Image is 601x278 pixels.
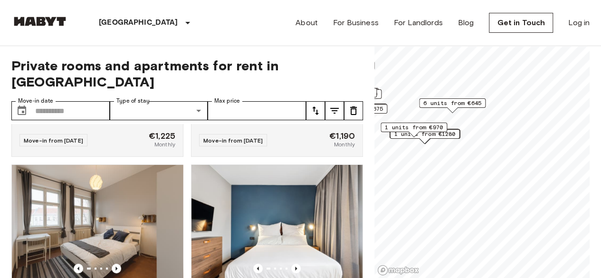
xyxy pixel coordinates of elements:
button: Choose date [12,101,31,120]
div: Map marker [390,129,459,144]
span: Move-in from [DATE] [24,137,83,144]
span: Monthly [154,140,175,149]
div: Map marker [419,98,486,113]
div: Map marker [381,123,447,137]
button: tune [325,101,344,120]
label: Max price [214,97,240,105]
span: 1 units from €675 [325,105,383,113]
a: Log in [568,17,590,29]
button: Previous image [74,264,83,273]
div: Map marker [390,129,460,144]
span: €1,190 [329,132,355,140]
img: Habyt [11,17,68,26]
button: Previous image [291,264,301,273]
label: Move-in date [18,97,53,105]
span: €1,225 [149,132,175,140]
p: [GEOGRAPHIC_DATA] [99,17,178,29]
span: Monthly [334,140,355,149]
span: 6 units from €645 [423,99,481,107]
span: Private rooms and apartments for rent in [GEOGRAPHIC_DATA] [11,58,363,90]
button: tune [344,101,363,120]
div: Map marker [309,88,379,103]
button: Previous image [112,264,121,273]
span: 1 units from €970 [385,123,443,132]
span: 1 units from €710 [319,90,377,98]
span: 1 units from €1280 [394,130,456,138]
a: For Business [333,17,379,29]
a: Blog [458,17,474,29]
button: tune [306,101,325,120]
a: About [296,17,318,29]
span: Move-in from [DATE] [203,137,263,144]
a: For Landlords [394,17,443,29]
button: Previous image [253,264,263,273]
label: Type of stay [116,97,150,105]
a: Mapbox logo [377,265,419,276]
a: Get in Touch [489,13,553,33]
